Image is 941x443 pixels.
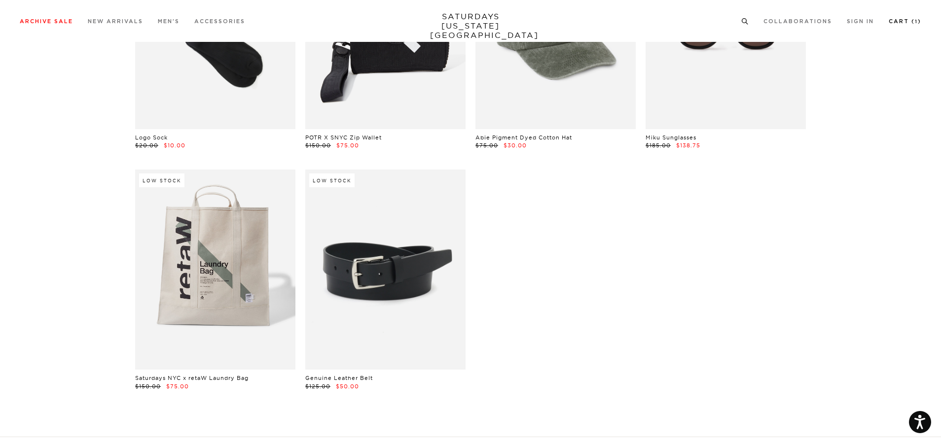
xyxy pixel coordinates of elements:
span: $75.00 [166,383,189,390]
span: $150.00 [305,142,331,149]
span: $50.00 [336,383,359,390]
a: Logo Sock [135,134,168,141]
a: Miku Sunglasses [646,134,696,141]
a: Accessories [194,19,245,24]
div: Low Stock [139,173,184,187]
a: Saturdays NYC x retaW Laundry Bag [135,375,249,381]
a: Sign In [847,19,874,24]
span: $138.75 [676,142,700,149]
a: Abie Pigment Dyed Cotton Hat [475,134,572,141]
a: Genuine Leather Belt [305,375,373,381]
a: SATURDAYS[US_STATE][GEOGRAPHIC_DATA] [430,12,511,40]
a: Men's [158,19,180,24]
span: $10.00 [164,142,185,149]
span: $75.00 [336,142,359,149]
a: Cart (1) [889,19,921,24]
span: $150.00 [135,383,161,390]
div: Low Stock [309,173,355,187]
small: 1 [915,20,918,24]
span: $125.00 [305,383,330,390]
a: New Arrivals [88,19,143,24]
a: POTR X SNYC Zip Wallet [305,134,382,141]
span: $185.00 [646,142,671,149]
a: Archive Sale [20,19,73,24]
span: $20.00 [135,142,158,149]
span: $30.00 [504,142,527,149]
a: Collaborations [763,19,832,24]
span: $75.00 [475,142,498,149]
